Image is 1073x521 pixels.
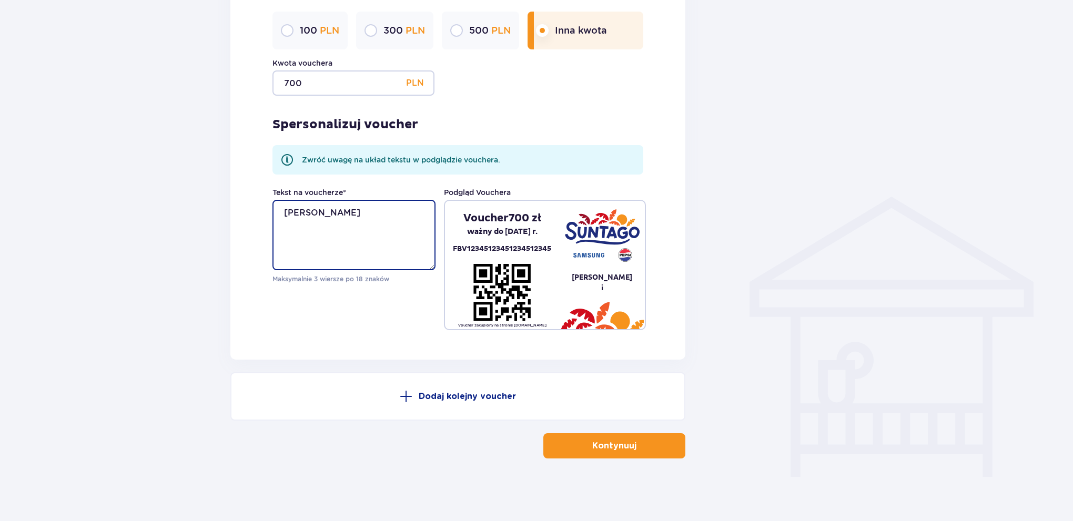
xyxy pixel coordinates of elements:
button: Dodaj kolejny voucher [230,372,685,421]
span: PLN [406,25,425,36]
img: Suntago - Samsung - Pepsi [565,209,640,262]
p: Inna kwota [555,24,607,37]
p: Voucher 700 zł [463,211,541,225]
span: PLN [320,25,339,36]
p: 100 [300,24,339,37]
p: Dodaj kolejny voucher [419,391,516,402]
p: PLN [406,70,424,96]
p: Podgląd Vouchera [444,187,511,198]
label: Tekst na voucherze * [272,187,346,198]
button: Kontynuuj [543,433,685,458]
pre: [PERSON_NAME] i [559,272,645,293]
p: 500 [469,24,511,37]
textarea: [PERSON_NAME] [272,200,436,270]
p: Voucher zakupiony na stronie [DOMAIN_NAME] [458,323,546,328]
label: Kwota vouchera [272,58,332,68]
span: PLN [491,25,511,36]
p: Kontynuuj [592,440,636,452]
p: ważny do [DATE] r. [467,225,538,239]
p: Maksymalnie 3 wiersze po 18 znaków [272,274,436,284]
p: 300 [383,24,425,37]
p: Zwróć uwagę na układ tekstu w podglądzie vouchera. [302,155,500,165]
p: Spersonalizuj voucher [272,117,418,132]
p: FBV12345123451234512345 [453,243,551,255]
